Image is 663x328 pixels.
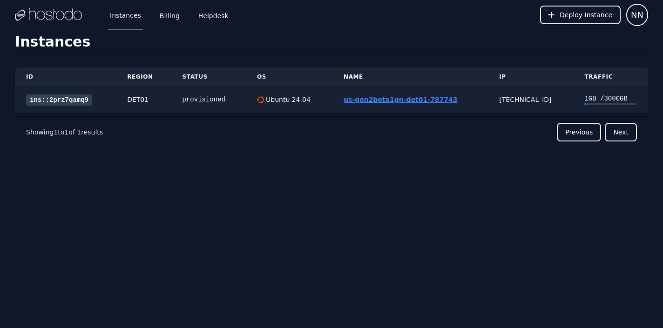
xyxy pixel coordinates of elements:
p: Showing to of results [26,127,103,137]
th: Name [332,67,488,87]
button: Deploy Instance [540,6,621,24]
a: ins::2prz7qamq9 [26,94,92,106]
th: Traffic [573,67,648,87]
button: Previous [557,123,601,141]
div: provisioned [183,95,235,104]
th: IP [488,67,573,87]
a: us-gen2beta1gn-det01-787743 [344,96,457,103]
span: 1 [64,128,68,136]
button: Next [605,123,637,141]
th: Region [116,67,171,87]
span: 1 [77,128,81,136]
th: ID [15,67,116,87]
span: 1 [54,128,58,136]
div: Ubuntu 24.04 [264,95,311,104]
span: Deploy Instance [560,10,612,20]
div: DET01 [127,95,160,104]
div: [TECHNICAL_ID] [499,95,562,104]
span: NN [631,8,643,21]
img: Ubuntu 24.04 [257,96,264,103]
button: User menu [626,4,648,26]
h1: Instances [15,33,648,56]
th: OS [246,67,332,87]
div: 1 GB / 3000 GB [584,94,637,103]
nav: Pagination [15,117,648,147]
th: Status [171,67,246,87]
img: Logo [15,8,82,22]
